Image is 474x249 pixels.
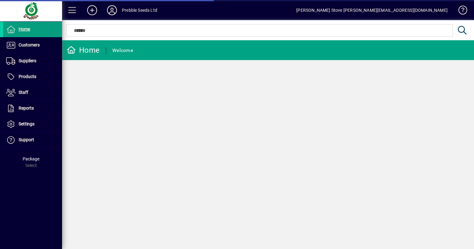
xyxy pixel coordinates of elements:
[3,116,62,132] a: Settings
[3,53,62,69] a: Suppliers
[3,132,62,148] a: Support
[454,1,466,21] a: Knowledge Base
[3,85,62,100] a: Staff
[19,58,36,63] span: Suppliers
[19,137,34,142] span: Support
[19,74,36,79] span: Products
[67,45,100,55] div: Home
[122,5,157,15] div: Prebble Seeds Ltd
[19,90,28,95] span: Staff
[3,101,62,116] a: Reports
[296,5,448,15] div: [PERSON_NAME] Stove [PERSON_NAME][EMAIL_ADDRESS][DOMAIN_NAME]
[23,156,39,161] span: Package
[19,42,40,47] span: Customers
[112,46,133,55] div: Welcome
[102,5,122,16] button: Profile
[3,37,62,53] a: Customers
[19,121,34,126] span: Settings
[19,106,34,111] span: Reports
[19,27,30,32] span: Home
[82,5,102,16] button: Add
[3,69,62,85] a: Products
